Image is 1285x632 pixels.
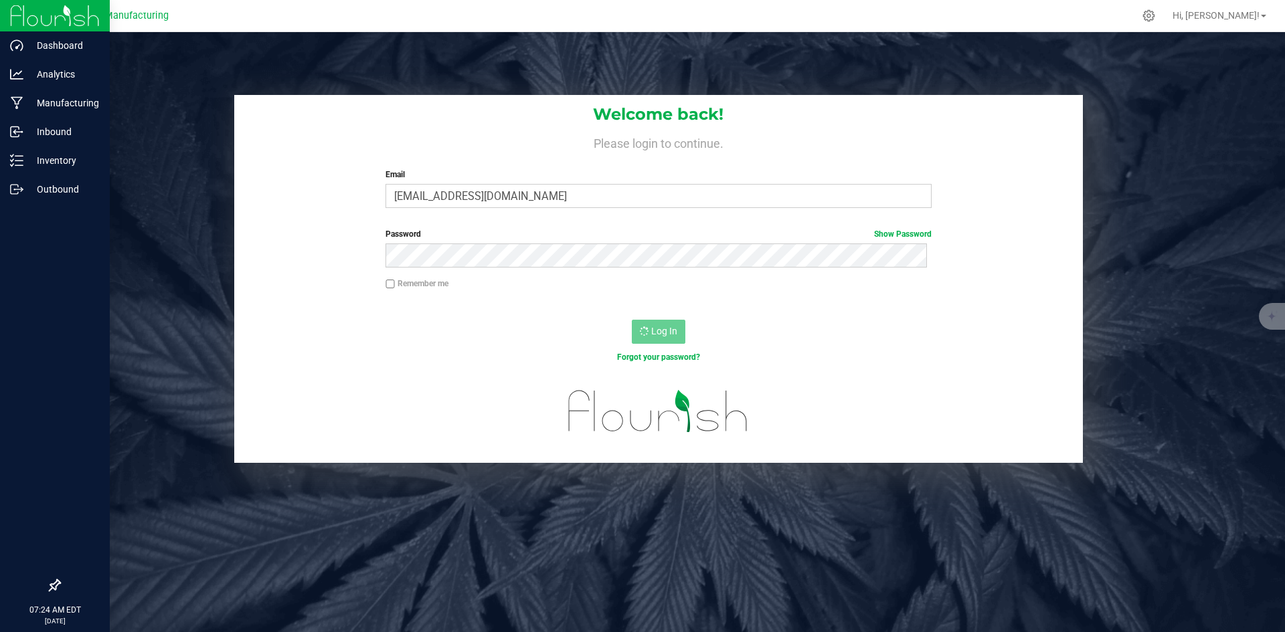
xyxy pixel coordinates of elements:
[23,124,104,140] p: Inbound
[6,604,104,616] p: 07:24 AM EDT
[385,278,448,290] label: Remember me
[234,106,1083,123] h1: Welcome back!
[617,352,700,362] a: Forgot your password?
[874,229,932,239] a: Show Password
[10,125,23,138] inline-svg: Inbound
[10,154,23,167] inline-svg: Inventory
[104,10,169,21] span: Manufacturing
[385,280,395,289] input: Remember me
[385,169,931,181] label: Email
[23,181,104,197] p: Outbound
[10,96,23,110] inline-svg: Manufacturing
[632,320,685,344] button: Log In
[23,66,104,82] p: Analytics
[234,134,1083,150] h4: Please login to continue.
[1140,9,1157,22] div: Manage settings
[10,39,23,52] inline-svg: Dashboard
[10,68,23,81] inline-svg: Analytics
[6,616,104,626] p: [DATE]
[1173,10,1260,21] span: Hi, [PERSON_NAME]!
[23,95,104,111] p: Manufacturing
[23,152,104,169] p: Inventory
[552,377,764,445] img: flourish_logo.svg
[651,326,677,336] span: Log In
[10,183,23,196] inline-svg: Outbound
[385,229,421,239] span: Password
[23,37,104,54] p: Dashboard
